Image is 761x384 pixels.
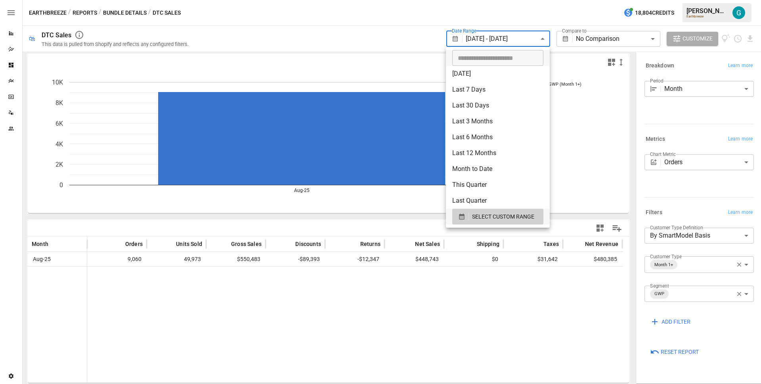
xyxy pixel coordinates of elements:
span: SELECT CUSTOM RANGE [472,212,534,222]
li: Last 7 Days [446,82,550,98]
li: Last 12 Months [446,145,550,161]
li: Month to Date [446,161,550,177]
button: SELECT CUSTOM RANGE [452,209,543,225]
li: [DATE] [446,66,550,82]
li: Last 6 Months [446,129,550,145]
li: Last Quarter [446,193,550,209]
li: Last 30 Days [446,98,550,113]
li: Last 3 Months [446,113,550,129]
li: This Quarter [446,177,550,193]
